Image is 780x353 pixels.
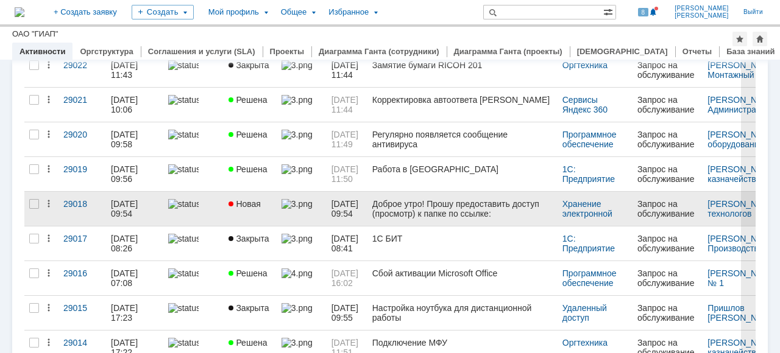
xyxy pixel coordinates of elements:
[367,157,558,191] a: Работа в [GEOGRAPHIC_DATA]
[327,261,367,295] a: [DATE] 16:02
[63,164,101,174] div: 29019
[63,268,101,278] div: 29016
[168,338,199,348] img: statusbar-100 (1).png
[732,32,747,46] div: Добавить в избранное
[367,296,558,330] a: Настройка ноутбука для дистанционной работы
[327,157,367,191] a: [DATE] 11:50
[163,192,224,226] a: statusbar-100 (1).png
[58,261,106,295] a: 29016
[637,60,698,80] div: Запрос на обслуживание
[106,261,163,295] a: [DATE] 07:08
[707,199,778,209] a: [PERSON_NAME]
[168,130,199,139] img: statusbar-100 (1).png
[633,261,703,295] a: Запрос на обслуживание
[58,192,106,226] a: 29018
[132,5,194,19] div: Создать
[707,338,778,348] a: [PERSON_NAME]
[372,95,553,105] div: Корректировка автоответа [PERSON_NAME]
[106,296,163,330] a: [DATE] 17:23
[633,53,703,87] a: Запрос на обслуживание
[229,95,267,105] span: Решена
[367,226,558,260] a: 1С БИТ
[111,303,140,323] div: [DATE] 17:23
[454,47,562,56] a: Диаграмма Ганта (проекты)
[282,130,312,139] img: 3.png
[282,268,312,278] img: 4.png
[277,88,327,122] a: 3.png
[106,88,163,122] a: [DATE] 10:06
[163,88,224,122] a: statusbar-100 (1).png
[562,199,615,228] a: Хранение электронной информации
[327,122,367,156] a: [DATE] 11:49
[44,338,54,348] div: Действия
[168,268,199,278] img: statusbar-100 (1).png
[277,261,327,295] a: 4.png
[675,5,729,12] span: [PERSON_NAME]
[163,157,224,191] a: statusbar-100 (1).png
[224,88,276,122] a: Решена
[163,261,224,295] a: statusbar-100 (1).png
[372,303,553,323] div: Настройка ноутбука для дистанционной работы
[331,303,361,323] span: [DATE] 09:55
[327,53,367,87] a: [DATE] 11:44
[63,60,101,70] div: 29022
[63,130,101,139] div: 29020
[637,164,698,184] div: Запрос на обслуживание
[58,88,106,122] a: 29021
[637,130,698,149] div: Запрос на обслуживание
[562,338,608,348] a: Оргтехника
[327,192,367,226] a: [DATE] 09:54
[111,130,140,149] div: [DATE] 09:58
[726,47,775,56] a: База знаний
[229,164,267,174] span: Решена
[168,60,199,70] img: statusbar-100 (1).png
[331,268,361,288] span: [DATE] 16:02
[633,192,703,226] a: Запрос на обслуживание
[224,122,276,156] a: Решена
[282,60,312,70] img: 3.png
[229,268,267,278] span: Решена
[229,60,269,70] span: Закрыта
[163,122,224,156] a: statusbar-100 (1).png
[111,164,140,184] div: [DATE] 09:56
[372,60,553,70] div: Замятие бумаги RICOH 201
[277,53,327,87] a: 3.png
[168,95,199,105] img: statusbar-100 (1).png
[637,303,698,323] div: Запрос на обслуживание
[63,338,101,348] div: 29014
[282,234,312,243] img: 3.png
[562,95,608,114] a: Сервисы Яндекс 360
[372,338,553,348] div: Подключение МФУ
[331,60,361,80] span: [DATE] 11:44
[58,53,106,87] a: 29022
[229,234,269,243] span: Закрыта
[331,130,361,149] span: [DATE] 11:49
[58,226,106,260] a: 29017
[63,234,101,243] div: 29017
[168,303,199,313] img: statusbar-100 (1).png
[168,164,199,174] img: statusbar-100 (1).png
[637,234,698,253] div: Запрос на обслуживание
[15,7,24,17] img: logo
[562,164,615,184] a: 1С: Предприятие
[106,192,163,226] a: [DATE] 09:54
[148,47,255,56] a: Соглашения и услуги (SLA)
[282,199,312,209] img: 3.png
[15,7,24,17] a: Перейти на домашнюю страницу
[331,164,361,184] span: [DATE] 11:50
[224,226,276,260] a: Закрыта
[80,47,133,56] a: Оргструктура
[277,296,327,330] a: 3.png
[229,338,267,348] span: Решена
[562,268,619,288] a: Программное обеспечение
[63,199,101,209] div: 29018
[111,60,140,80] div: [DATE] 11:43
[562,234,615,253] a: 1С: Предприятие
[707,95,778,105] a: [PERSON_NAME]
[637,268,698,288] div: Запрос на обслуживание
[12,29,58,38] div: ОАО "ГИАП"
[707,234,778,243] a: [PERSON_NAME]
[163,296,224,330] a: statusbar-100 (1).png
[707,60,778,70] a: [PERSON_NAME]
[224,157,276,191] a: Решена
